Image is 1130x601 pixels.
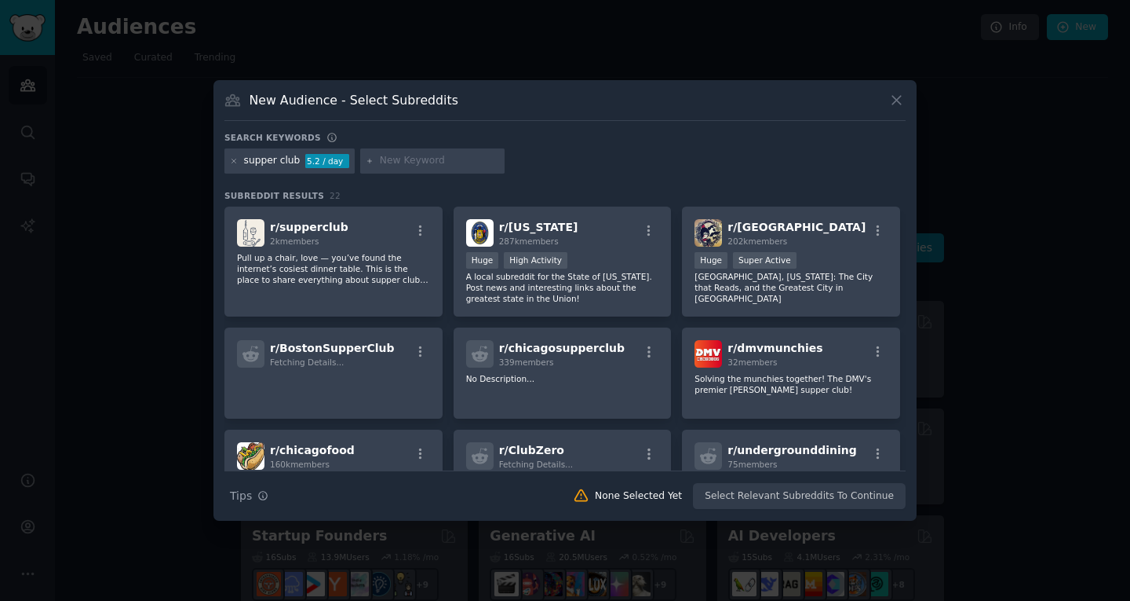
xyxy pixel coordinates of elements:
[499,221,578,233] span: r/ [US_STATE]
[694,252,727,269] div: Huge
[466,219,494,247] img: wisconsin
[270,460,330,469] span: 160k members
[305,154,349,168] div: 5.2 / day
[237,219,264,247] img: supperclub
[727,221,866,233] span: r/ [GEOGRAPHIC_DATA]
[727,342,822,354] span: r/ dmvmunchies
[595,489,682,504] div: None Selected Yet
[694,373,888,395] p: Solving the munchies together! The DMV's premier [PERSON_NAME] supper club!
[224,190,324,201] span: Subreddit Results
[380,154,499,168] input: New Keyword
[733,252,796,269] div: Super Active
[237,252,430,285] p: Pull up a chair, love — you’ve found the internet’s cosiest dinner table. This is the place to sh...
[270,221,348,233] span: r/ supperclub
[270,444,355,456] span: r/ chicagofood
[694,340,722,368] img: dmvmunchies
[230,488,252,504] span: Tips
[466,252,499,269] div: Huge
[270,236,319,246] span: 2k members
[499,460,573,469] span: Fetching Details...
[250,92,458,108] h3: New Audience - Select Subreddits
[270,342,394,354] span: r/ BostonSupperClub
[504,252,567,269] div: High Activity
[224,482,274,510] button: Tips
[330,191,341,200] span: 22
[694,271,888,304] p: [GEOGRAPHIC_DATA], [US_STATE]: The City that Reads, and the Greatest City in [GEOGRAPHIC_DATA]
[499,444,564,456] span: r/ ClubZero
[270,357,344,367] span: Fetching Details...
[727,444,856,456] span: r/ undergrounddining
[727,357,777,367] span: 32 members
[499,357,554,367] span: 339 members
[727,236,787,246] span: 202k members
[224,132,321,143] h3: Search keywords
[499,236,559,246] span: 287k members
[466,271,659,304] p: A local subreddit for the State of [US_STATE]. Post news and interesting links about the greatest...
[466,373,659,384] p: No Description...
[499,342,625,354] span: r/ chicagosupperclub
[237,442,264,470] img: chicagofood
[244,154,301,168] div: supper club
[727,460,777,469] span: 75 members
[694,219,722,247] img: baltimore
